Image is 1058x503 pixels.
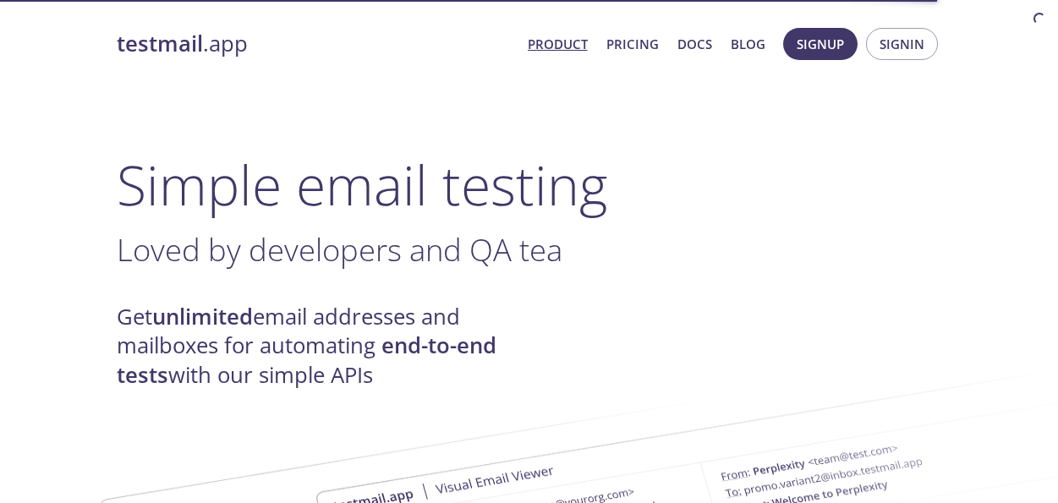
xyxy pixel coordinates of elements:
[783,28,858,60] button: Signup
[117,228,562,271] span: Loved by developers and QA tea
[117,303,529,390] h4: Get email addresses and mailboxes for automating with our simple APIs
[677,33,712,55] a: Docs
[731,33,765,55] a: Blog
[152,302,253,331] strong: unlimited
[117,331,496,389] strong: end-to-end tests
[797,33,844,55] span: Signup
[117,30,514,58] a: testmail.app
[528,33,588,55] a: Product
[117,152,942,217] h1: Simple email testing
[117,29,203,58] strong: testmail
[880,33,924,55] span: Signin
[606,33,659,55] a: Pricing
[866,28,938,60] button: Signin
